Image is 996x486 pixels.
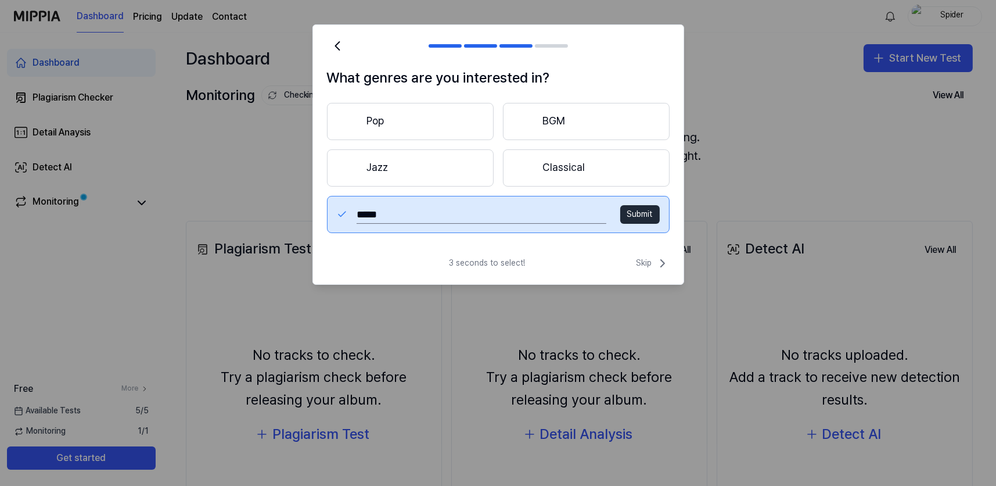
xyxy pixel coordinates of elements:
h1: What genres are you interested in? [327,67,670,89]
span: 3 seconds to select! [450,258,526,269]
button: Skip [634,256,670,270]
button: Pop [327,103,494,140]
button: BGM [503,103,670,140]
button: Classical [503,149,670,187]
button: Jazz [327,149,494,187]
span: Skip [637,256,670,270]
button: Submit [620,205,660,224]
